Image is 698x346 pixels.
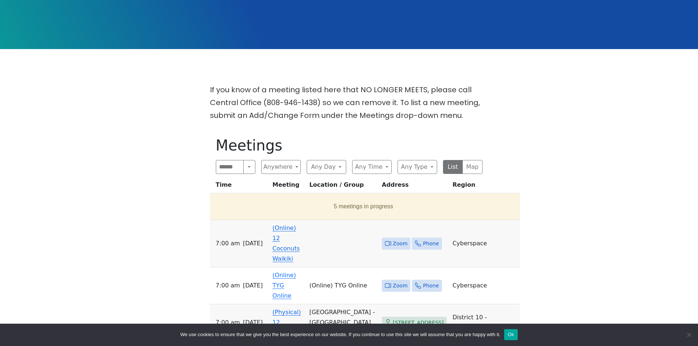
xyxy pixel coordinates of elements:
button: Map [462,160,483,174]
span: [STREET_ADDRESS] [393,318,444,327]
button: List [443,160,463,174]
th: Time [210,180,270,193]
a: (Online) 12 Coconuts Waikiki [273,224,300,262]
h1: Meetings [216,137,483,154]
span: Phone [423,239,439,248]
a: (Online) TYG Online [273,272,296,299]
button: 5 meetings in progress [213,196,514,217]
th: Location / Group [306,180,379,193]
button: Any Day [307,160,346,174]
button: Any Type [398,160,437,174]
td: Cyberspace [450,220,520,267]
td: [GEOGRAPHIC_DATA] - [GEOGRAPHIC_DATA], Area #1 [306,304,379,341]
span: 7:00 AM [216,280,240,291]
button: Ok [504,329,518,340]
span: 7:00 AM [216,317,240,328]
th: Meeting [270,180,307,193]
th: Region [450,180,520,193]
span: 7:00 AM [216,238,240,249]
th: Address [379,180,450,193]
button: Any Time [352,160,392,174]
td: (Online) TYG Online [306,267,379,304]
td: District 10 - [GEOGRAPHIC_DATA] [450,304,520,341]
span: [DATE] [243,317,263,328]
span: Zoom [393,281,407,290]
button: Search [243,160,255,174]
span: [DATE] [243,238,263,249]
a: (Physical) 12 Coconuts [273,309,301,336]
button: Anywhere [261,160,301,174]
p: If you know of a meeting listed here that NO LONGER MEETS, please call Central Office (808-946-14... [210,83,488,122]
span: Phone [423,281,439,290]
span: We use cookies to ensure that we give you the best experience on our website. If you continue to ... [180,331,500,338]
span: [DATE] [243,280,263,291]
span: Zoom [393,239,407,248]
td: Cyberspace [450,267,520,304]
input: Search [216,160,244,174]
span: No [685,331,693,338]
